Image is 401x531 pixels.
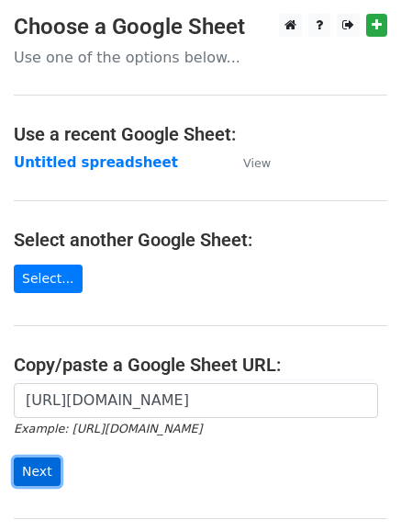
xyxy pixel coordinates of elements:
input: Paste your Google Sheet URL here [14,383,378,418]
h4: Use a recent Google Sheet: [14,123,387,145]
h4: Copy/paste a Google Sheet URL: [14,354,387,376]
iframe: Chat Widget [309,443,401,531]
h3: Choose a Google Sheet [14,14,387,40]
h4: Select another Google Sheet: [14,229,387,251]
a: Untitled spreadsheet [14,154,178,171]
input: Next [14,458,61,486]
a: View [225,154,271,171]
small: Example: [URL][DOMAIN_NAME] [14,422,202,435]
a: Select... [14,265,83,293]
small: View [243,156,271,170]
p: Use one of the options below... [14,48,387,67]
